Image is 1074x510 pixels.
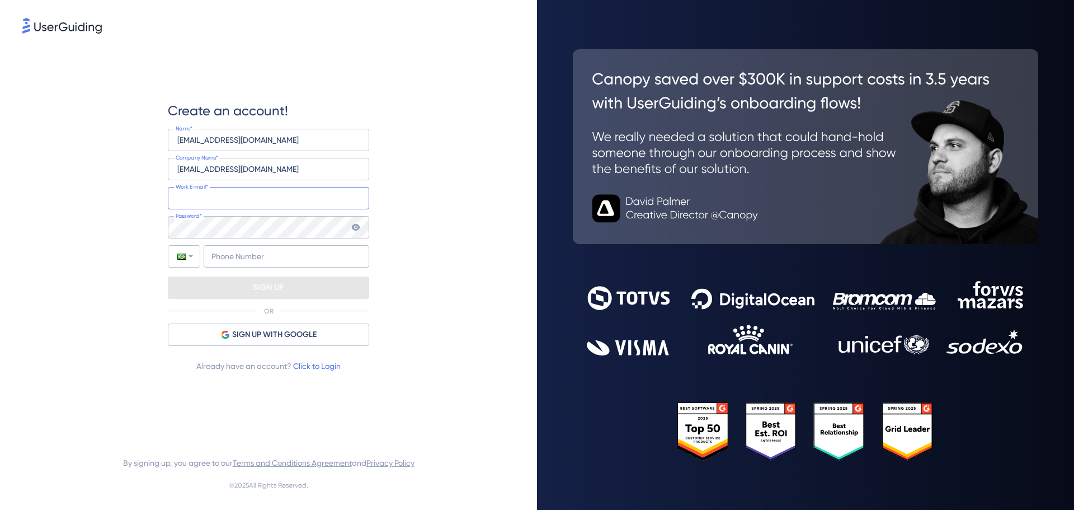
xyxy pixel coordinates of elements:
a: Click to Login [293,362,341,371]
input: John [168,129,369,151]
span: By signing up, you agree to our and [123,456,414,470]
span: SIGN UP WITH GOOGLE [232,328,317,341]
img: 26c0aa7c25a843aed4baddd2b5e0fa68.svg [573,49,1038,244]
input: john@example.com [168,187,369,209]
img: 8faab4ba6bc7696a72372aa768b0286c.svg [22,18,102,34]
span: © 2025 All Rights Reserved. [229,479,308,492]
div: Brazil: + 55 [168,246,200,267]
input: Example Company [168,158,369,180]
img: 25303e33045975176eb484905ab012ff.svg [677,403,934,461]
input: Phone Number [204,245,369,268]
img: 9302ce2ac39453076f5bc0f2f2ca889b.svg [587,281,1024,355]
span: Create an account! [168,102,288,120]
p: SIGN UP [253,279,284,297]
a: Privacy Policy [366,458,414,467]
a: Terms and Conditions Agreement [233,458,352,467]
span: Already have an account? [196,359,341,373]
p: OR [264,307,274,316]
